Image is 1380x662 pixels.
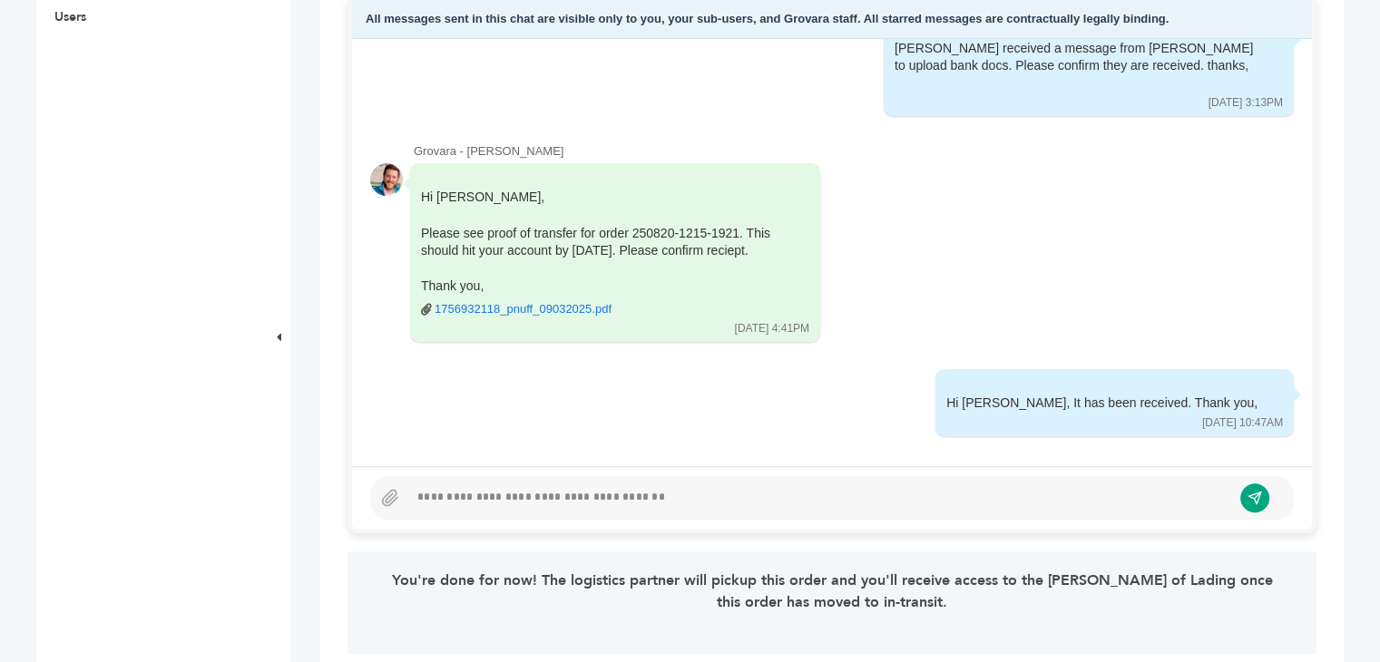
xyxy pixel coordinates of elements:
[1202,415,1283,431] div: [DATE] 10:47AM
[735,321,809,336] div: [DATE] 4:41PM
[895,40,1258,93] div: [PERSON_NAME] received a message from [PERSON_NAME] to upload bank docs. Please confirm they are ...
[54,8,86,25] a: Users
[387,570,1278,613] p: You're done for now! The logistics partner will pickup this order and you'll receive access to th...
[414,143,1294,160] div: Grovara - [PERSON_NAME]
[421,225,784,260] div: Please see proof of transfer for order 250820-1215-1921. This should hit your account by [DATE]. ...
[421,189,784,318] div: Hi [PERSON_NAME],
[421,277,784,296] div: Thank you,
[435,301,612,317] a: 1756932118_pnuff_09032025.pdf
[1209,95,1283,111] div: [DATE] 3:13PM
[946,394,1258,413] div: Hi [PERSON_NAME], It has been received. Thank you,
